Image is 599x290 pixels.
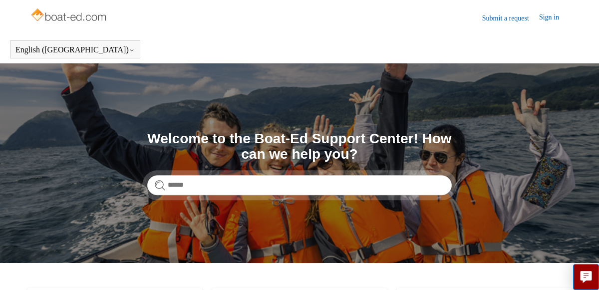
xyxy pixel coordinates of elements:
button: English ([GEOGRAPHIC_DATA]) [15,45,135,54]
h1: Welcome to the Boat-Ed Support Center! How can we help you? [147,131,452,162]
a: Sign in [539,12,569,24]
img: Boat-Ed Help Center home page [30,6,109,26]
a: Submit a request [482,13,539,23]
button: Live chat [573,264,599,290]
input: Search [147,175,452,195]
